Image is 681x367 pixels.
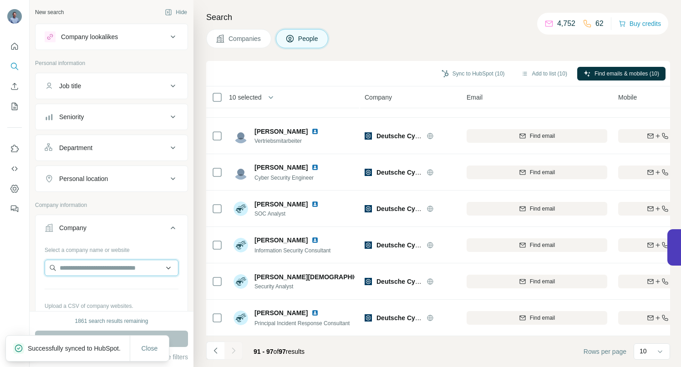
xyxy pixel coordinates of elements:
img: Avatar [234,201,248,216]
span: People [298,34,319,43]
div: Personal location [59,174,108,183]
img: LinkedIn logo [311,201,319,208]
h4: Search [206,11,670,24]
div: Company lookalikes [61,32,118,41]
button: Sync to HubSpot (10) [435,67,511,80]
div: Department [59,143,92,152]
button: Find email [467,275,607,288]
span: Find email [530,241,555,249]
p: Upload a CSV of company websites. [45,302,178,310]
span: [PERSON_NAME] [254,236,308,245]
span: Mobile [618,93,637,102]
button: Quick start [7,38,22,55]
button: Navigate to previous page [206,342,224,360]
button: Find email [467,238,607,252]
p: Your list is private and won't be saved or shared. [45,310,178,318]
p: 4,752 [557,18,575,29]
div: Select a company name or website [45,242,178,254]
span: Close [142,344,158,353]
span: [PERSON_NAME] [254,308,308,317]
span: [PERSON_NAME] [254,200,308,209]
img: Avatar [234,129,248,143]
img: Logo of Deutsche Cyber Sicherheitsorganisation - DCSO [365,169,372,176]
span: Cyber Security Engineer [254,175,314,181]
img: Avatar [234,274,248,289]
span: 91 - 97 [254,348,274,355]
p: 10 [640,347,647,356]
img: Avatar [234,311,248,325]
span: of [274,348,279,355]
img: Logo of Deutsche Cyber Sicherheitsorganisation - DCSO [365,241,372,249]
span: Find email [530,168,555,176]
p: Personal information [35,59,188,67]
span: SOC Analyst [254,210,322,218]
button: Use Surfe API [7,161,22,177]
span: Company [365,93,392,102]
span: Email [467,93,483,102]
img: Avatar [234,165,248,180]
button: Find emails & mobiles (10) [577,67,666,80]
button: My lists [7,98,22,115]
button: Job title [36,75,188,97]
div: 1861 search results remaining [75,317,148,325]
button: Department [36,137,188,159]
span: Find email [530,132,555,140]
span: 10 selected [229,93,262,102]
button: Dashboard [7,181,22,197]
img: LinkedIn logo [311,128,319,135]
p: 62 [595,18,604,29]
span: Security Analyst [254,282,355,291]
img: Avatar [234,238,248,252]
span: Find email [530,277,555,286]
span: Vertriebsmitarbeiter [254,137,322,145]
span: Deutsche Cyber Sicherheitsorganisation - DCSO [376,241,523,249]
button: Enrich CSV [7,78,22,95]
span: 97 [279,348,286,355]
img: Logo of Deutsche Cyber Sicherheitsorganisation - DCSO [365,205,372,212]
span: Deutsche Cyber Sicherheitsorganisation - DCSO [376,314,523,322]
span: Deutsche Cyber Sicherheitsorganisation - DCSO [376,169,523,176]
span: Find email [530,314,555,322]
span: Rows per page [584,347,626,356]
span: Deutsche Cyber Sicherheitsorganisation - DCSO [376,205,523,212]
button: Personal location [36,168,188,190]
button: Search [7,58,22,75]
span: [PERSON_NAME][DEMOGRAPHIC_DATA] [254,272,381,282]
button: Close [135,340,164,357]
img: Logo of Deutsche Cyber Sicherheitsorganisation - DCSO [365,314,372,322]
button: Hide [158,5,193,19]
img: LinkedIn logo [311,236,319,244]
button: Use Surfe on LinkedIn [7,141,22,157]
img: Avatar [7,9,22,24]
button: Add to list (10) [515,67,574,80]
button: Buy credits [619,17,661,30]
button: Find email [467,166,607,179]
span: Information Security Consultant [254,247,330,254]
button: Seniority [36,106,188,128]
div: New search [35,8,64,16]
img: Logo of Deutsche Cyber Sicherheitsorganisation - DCSO [365,132,372,140]
img: LinkedIn logo [311,309,319,317]
span: Find email [530,205,555,213]
button: Company lookalikes [36,26,188,48]
span: [PERSON_NAME] [254,127,308,136]
div: Seniority [59,112,84,121]
img: LinkedIn logo [311,164,319,171]
span: Companies [229,34,262,43]
img: Logo of Deutsche Cyber Sicherheitsorganisation - DCSO [365,278,372,285]
button: Find email [467,202,607,216]
p: Successfully synced to HubSpot. [28,344,128,353]
button: Feedback [7,201,22,217]
span: Find emails & mobiles (10) [595,70,659,78]
span: results [254,348,305,355]
span: Deutsche Cyber Sicherheitsorganisation - DCSO [376,278,523,285]
button: Find email [467,129,607,143]
span: [PERSON_NAME] [254,163,308,172]
button: Find email [467,311,607,325]
div: Job title [59,81,81,90]
span: Deutsche Cyber Sicherheitsorganisation - DCSO [376,132,523,140]
p: Company information [35,201,188,209]
div: Company [59,223,86,232]
button: Company [36,217,188,242]
span: Principal Incident Response Consultant [254,320,350,327]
